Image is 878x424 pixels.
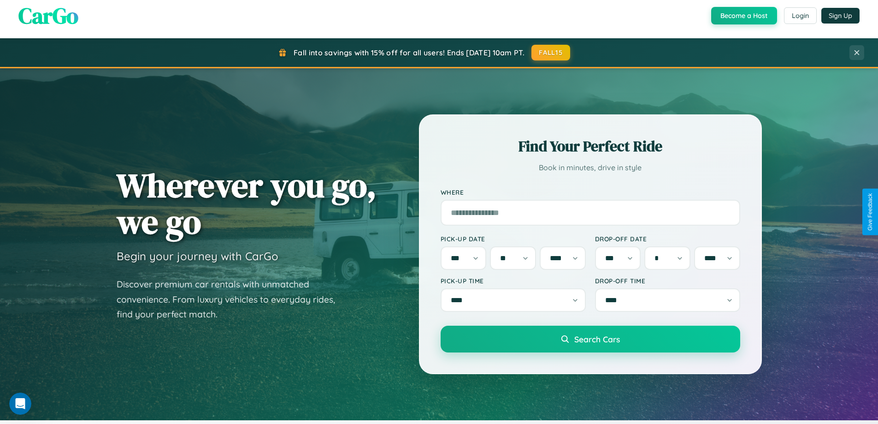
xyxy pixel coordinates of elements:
button: Become a Host [711,7,777,24]
button: Login [784,7,817,24]
label: Where [441,188,740,196]
iframe: Intercom live chat [9,393,31,415]
button: Search Cars [441,326,740,352]
span: Search Cars [574,334,620,344]
h3: Begin your journey with CarGo [117,249,278,263]
div: Give Feedback [867,193,873,231]
label: Pick-up Time [441,277,586,285]
span: Fall into savings with 15% off for all users! Ends [DATE] 10am PT. [294,48,524,57]
button: Sign Up [821,8,860,24]
h1: Wherever you go, we go [117,167,377,240]
label: Drop-off Date [595,235,740,243]
h2: Find Your Perfect Ride [441,136,740,156]
span: CarGo [18,0,78,31]
p: Book in minutes, drive in style [441,161,740,174]
button: FALL15 [531,45,570,60]
label: Pick-up Date [441,235,586,243]
p: Discover premium car rentals with unmatched convenience. From luxury vehicles to everyday rides, ... [117,277,347,322]
label: Drop-off Time [595,277,740,285]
